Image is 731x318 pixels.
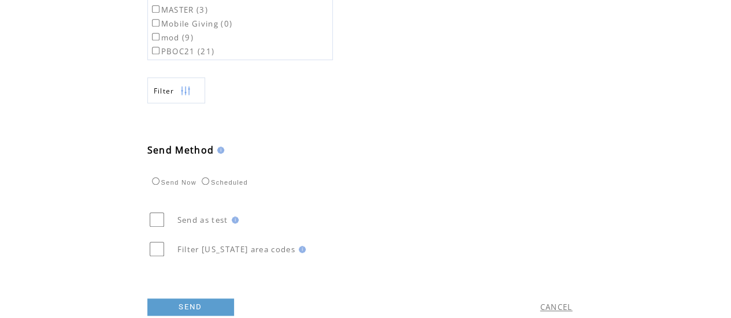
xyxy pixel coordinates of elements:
a: SEND [147,298,234,316]
span: Send as test [177,215,228,225]
input: MASTER (3) [152,5,159,13]
label: Scheduled [199,179,248,186]
label: mod (9) [150,32,194,43]
img: help.gif [214,147,224,154]
label: Mobile Giving (0) [150,18,233,29]
label: MASTER (3) [150,5,208,15]
span: Send Method [147,144,214,156]
img: filters.png [180,78,191,104]
a: CANCEL [540,302,573,312]
label: Send Now [149,179,196,186]
input: mod (9) [152,33,159,40]
span: Filter [US_STATE] area codes [177,244,295,255]
img: help.gif [228,216,239,223]
label: PBOC21 (21) [150,46,215,57]
input: Mobile Giving (0) [152,19,159,27]
input: Send Now [152,177,159,185]
input: PBOC21 (21) [152,47,159,54]
a: Filter [147,77,205,103]
span: Show filters [154,86,175,96]
input: Scheduled [202,177,209,185]
img: help.gif [295,246,306,253]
